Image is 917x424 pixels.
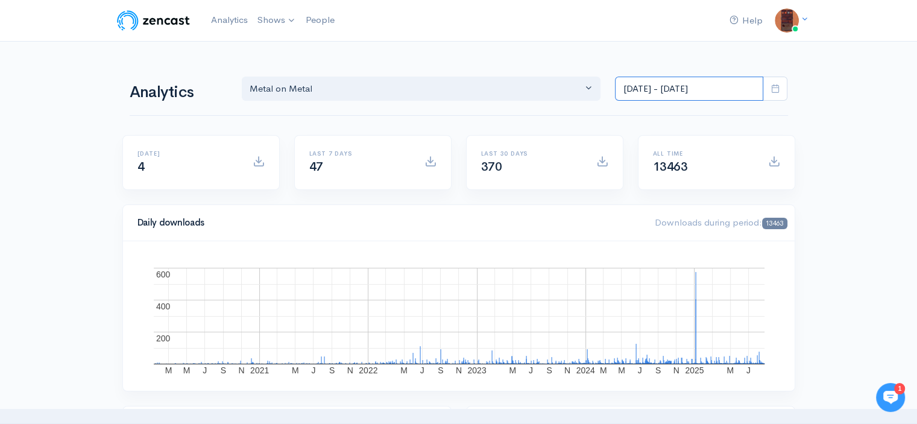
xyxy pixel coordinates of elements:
[347,365,353,375] text: N
[292,365,299,375] text: M
[16,207,225,221] p: Find an answer quickly
[137,256,780,376] svg: A chart.
[311,365,315,375] text: J
[528,365,532,375] text: J
[673,365,679,375] text: N
[637,365,641,375] text: J
[329,365,334,375] text: S
[876,383,905,412] iframe: gist-messenger-bubble-iframe
[115,8,192,33] img: ZenCast Logo
[130,84,227,101] h1: Analytics
[309,150,410,157] h6: Last 7 days
[467,365,486,375] text: 2023
[250,365,269,375] text: 2021
[206,7,253,33] a: Analytics
[762,218,787,229] span: 13463
[655,365,660,375] text: S
[653,159,688,174] span: 13463
[309,159,323,174] span: 47
[775,8,799,33] img: ...
[655,217,787,228] span: Downloads during period:
[599,365,607,375] text: M
[618,365,625,375] text: M
[576,365,594,375] text: 2024
[726,365,734,375] text: M
[183,365,190,375] text: M
[455,365,461,375] text: N
[253,7,301,34] a: Shows
[156,334,171,343] text: 200
[137,159,145,174] span: 4
[220,365,225,375] text: S
[78,167,145,177] span: New conversation
[238,365,244,375] text: N
[509,365,516,375] text: M
[685,365,704,375] text: 2025
[400,365,408,375] text: M
[653,150,754,157] h6: All time
[242,77,601,101] button: Metal on Metal
[137,218,641,228] h4: Daily downloads
[165,365,172,375] text: M
[18,59,223,78] h1: Hi 👋
[19,160,222,184] button: New conversation
[725,8,767,34] a: Help
[564,365,570,375] text: N
[481,150,582,157] h6: Last 30 days
[137,150,238,157] h6: [DATE]
[438,365,443,375] text: S
[35,227,215,251] input: Search articles
[746,365,750,375] text: J
[481,159,502,174] span: 370
[203,365,207,375] text: J
[359,365,377,375] text: 2022
[18,80,223,138] h2: Just let us know if you need anything and we'll be happy to help! 🙂
[301,7,339,33] a: People
[156,302,171,311] text: 400
[250,82,582,96] div: Metal on Metal
[546,365,552,375] text: S
[420,365,424,375] text: J
[615,77,763,101] input: analytics date range selector
[156,270,171,279] text: 600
